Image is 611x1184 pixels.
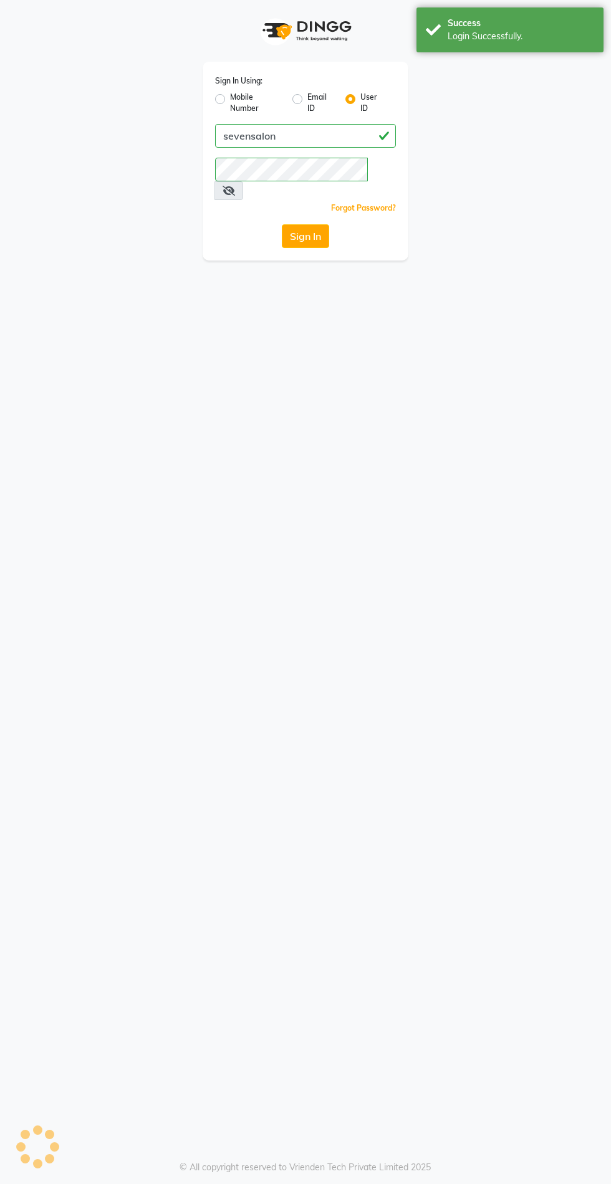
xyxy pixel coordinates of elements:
input: Username [215,158,368,181]
a: Forgot Password? [331,203,396,212]
button: Sign In [282,224,329,248]
img: logo1.svg [256,12,355,49]
label: Mobile Number [230,92,282,114]
input: Username [215,124,396,148]
label: Sign In Using: [215,75,262,87]
label: User ID [360,92,386,114]
div: Login Successfully. [448,30,594,43]
label: Email ID [307,92,335,114]
div: Success [448,17,594,30]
